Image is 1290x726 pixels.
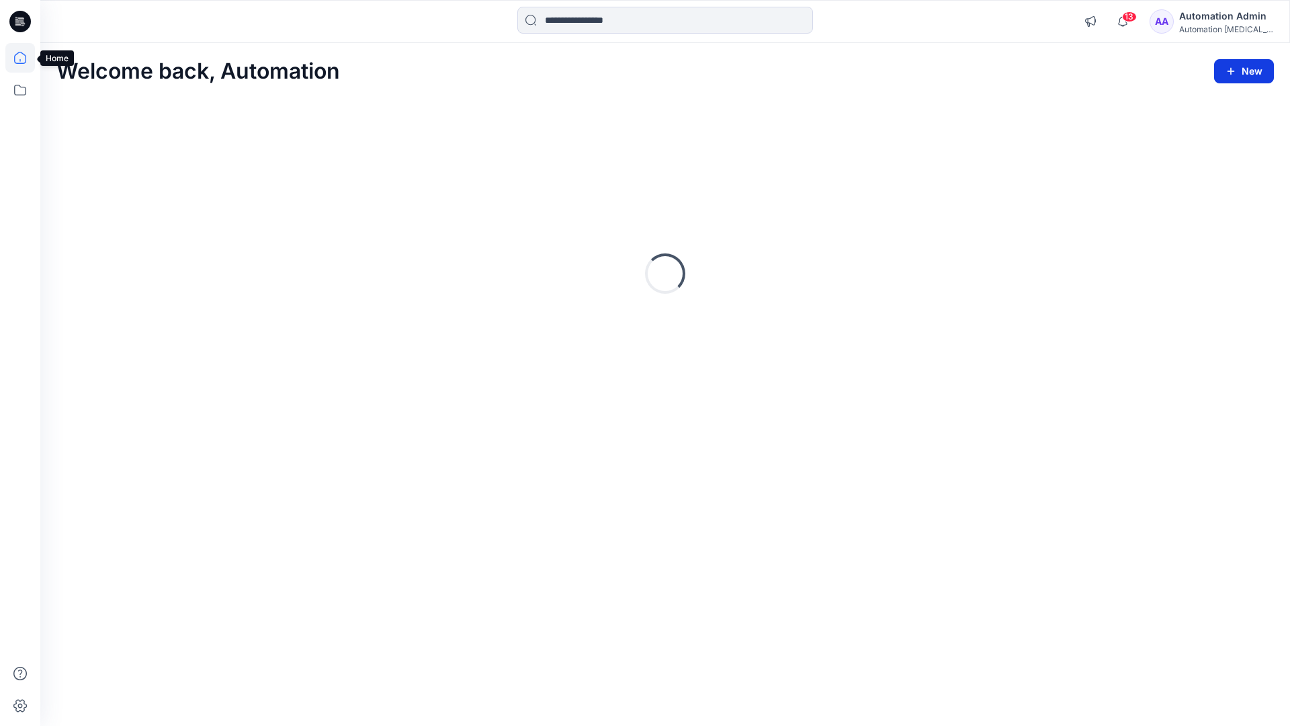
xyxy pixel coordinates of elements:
div: Automation Admin [1179,8,1273,24]
button: New [1214,59,1274,83]
div: Automation [MEDICAL_DATA]... [1179,24,1273,34]
span: 13 [1122,11,1137,22]
h2: Welcome back, Automation [56,59,340,84]
div: AA [1150,9,1174,34]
